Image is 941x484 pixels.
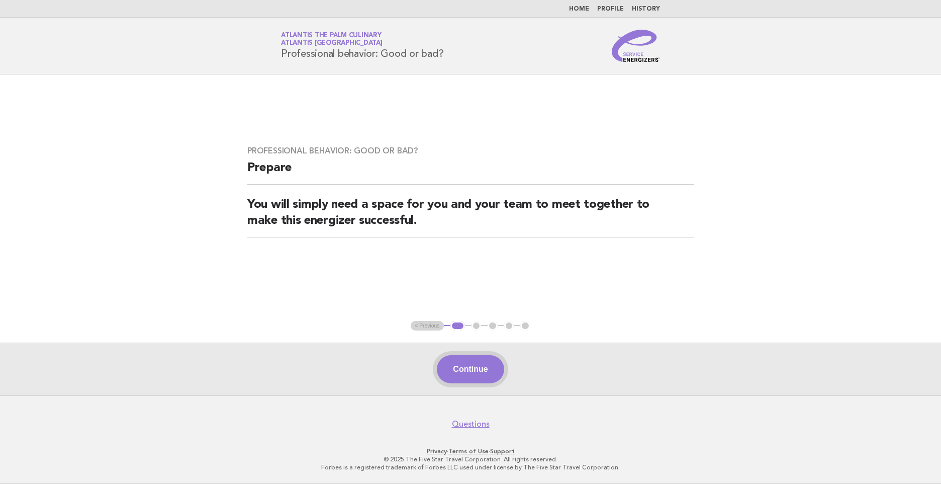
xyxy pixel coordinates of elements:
[448,448,489,455] a: Terms of Use
[569,6,589,12] a: Home
[437,355,504,383] button: Continue
[247,197,694,237] h2: You will simply need a space for you and your team to meet together to make this energizer succes...
[281,40,383,47] span: Atlantis [GEOGRAPHIC_DATA]
[163,463,778,471] p: Forbes is a registered trademark of Forbes LLC used under license by The Five Star Travel Corpora...
[452,419,490,429] a: Questions
[612,30,660,62] img: Service Energizers
[597,6,624,12] a: Profile
[163,455,778,463] p: © 2025 The Five Star Travel Corporation. All rights reserved.
[427,448,447,455] a: Privacy
[490,448,515,455] a: Support
[281,33,443,59] h1: Professional behavior: Good or bad?
[247,160,694,185] h2: Prepare
[281,32,383,46] a: Atlantis The Palm CulinaryAtlantis [GEOGRAPHIC_DATA]
[632,6,660,12] a: History
[247,146,694,156] h3: Professional behavior: Good or bad?
[163,447,778,455] p: · ·
[450,321,465,331] button: 1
